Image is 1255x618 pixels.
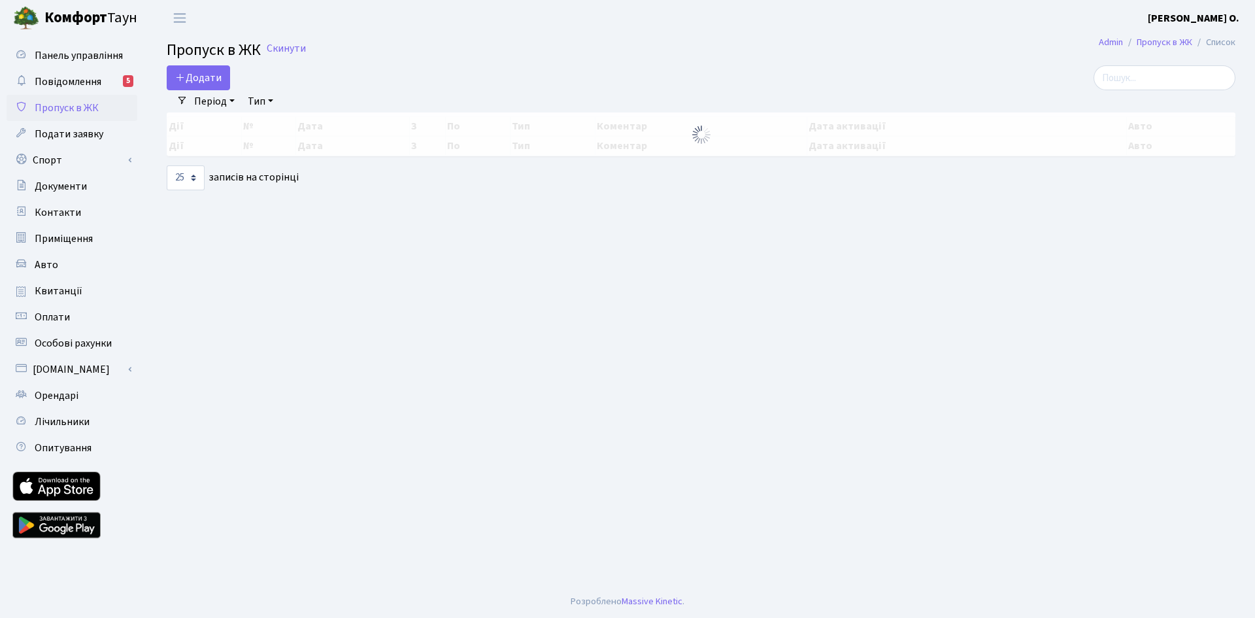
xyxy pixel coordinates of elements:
[44,7,137,29] span: Таун
[7,330,137,356] a: Особові рахунки
[35,415,90,429] span: Лічильники
[7,43,137,69] a: Панель управління
[35,127,103,141] span: Подати заявку
[1148,10,1239,26] a: [PERSON_NAME] О.
[35,388,78,403] span: Орендарі
[7,383,137,409] a: Орендарі
[7,226,137,252] a: Приміщення
[35,179,87,194] span: Документи
[35,336,112,351] span: Особові рахунки
[35,205,81,220] span: Контакти
[123,75,133,87] div: 5
[175,71,222,85] span: Додати
[7,409,137,435] a: Лічильники
[7,278,137,304] a: Квитанції
[13,5,39,31] img: logo.png
[7,147,137,173] a: Спорт
[167,165,205,190] select: записів на сторінці
[167,65,230,90] a: Додати
[35,101,99,115] span: Пропуск в ЖК
[7,121,137,147] a: Подати заявку
[7,95,137,121] a: Пропуск в ЖК
[167,165,299,190] label: записів на сторінці
[7,356,137,383] a: [DOMAIN_NAME]
[7,252,137,278] a: Авто
[1137,35,1192,49] a: Пропуск в ЖК
[189,90,240,112] a: Період
[35,75,101,89] span: Повідомлення
[267,43,306,55] a: Скинути
[622,594,682,608] a: Massive Kinetic
[1192,35,1235,50] li: Список
[571,594,684,609] div: Розроблено .
[243,90,278,112] a: Тип
[44,7,107,28] b: Комфорт
[35,310,70,324] span: Оплати
[691,124,712,145] img: Обробка...
[1094,65,1235,90] input: Пошук...
[35,284,82,298] span: Квитанції
[35,48,123,63] span: Панель управління
[7,304,137,330] a: Оплати
[7,69,137,95] a: Повідомлення5
[1099,35,1123,49] a: Admin
[35,441,92,455] span: Опитування
[1148,11,1239,26] b: [PERSON_NAME] О.
[167,39,261,61] span: Пропуск в ЖК
[35,258,58,272] span: Авто
[7,435,137,461] a: Опитування
[1079,29,1255,56] nav: breadcrumb
[7,173,137,199] a: Документи
[163,7,196,29] button: Переключити навігацію
[7,199,137,226] a: Контакти
[35,232,93,246] span: Приміщення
